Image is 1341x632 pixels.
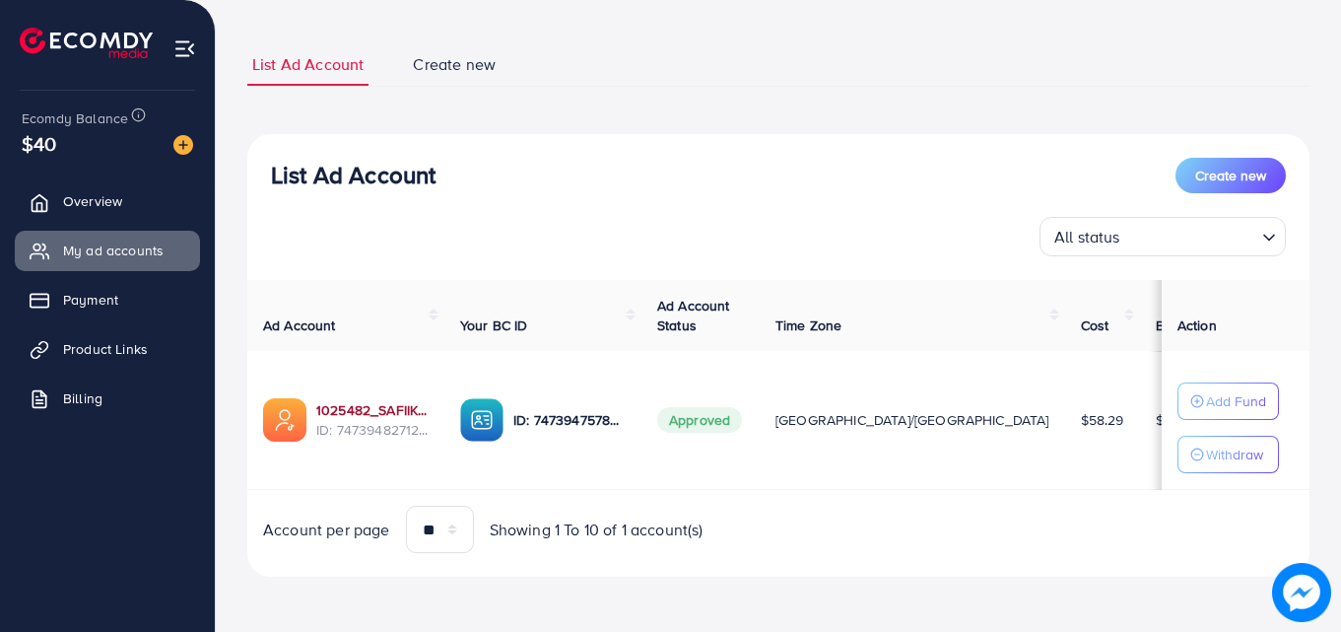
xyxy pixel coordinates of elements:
[1081,316,1109,335] span: Cost
[15,181,200,221] a: Overview
[252,53,364,76] span: List Ad Account
[1126,219,1254,251] input: Search for option
[1175,158,1286,193] button: Create new
[20,28,153,58] img: logo
[263,316,336,335] span: Ad Account
[263,398,306,442] img: ic-ads-acc.e4c84228.svg
[1272,563,1331,622] img: image
[63,241,164,260] span: My ad accounts
[1206,443,1263,466] p: Withdraw
[1195,166,1266,185] span: Create new
[775,410,1049,430] span: [GEOGRAPHIC_DATA]/[GEOGRAPHIC_DATA]
[1177,316,1217,335] span: Action
[513,408,626,432] p: ID: 7473947578879590401
[15,280,200,319] a: Payment
[22,108,128,128] span: Ecomdy Balance
[1177,383,1279,420] button: Add Fund
[316,400,429,420] a: 1025482_SAFIIKHAN_1740164207507
[63,191,122,211] span: Overview
[271,161,436,189] h3: List Ad Account
[63,339,148,359] span: Product Links
[657,296,730,335] span: Ad Account Status
[63,290,118,310] span: Payment
[1081,410,1124,430] span: $58.29
[657,407,742,433] span: Approved
[490,519,704,541] span: Showing 1 To 10 of 1 account(s)
[22,129,56,158] span: $40
[15,329,200,369] a: Product Links
[63,388,102,408] span: Billing
[1177,436,1279,473] button: Withdraw
[173,37,196,60] img: menu
[1039,217,1286,256] div: Search for option
[1050,223,1124,251] span: All status
[263,519,390,541] span: Account per page
[173,135,193,155] img: image
[316,400,429,441] div: <span class='underline'>1025482_SAFIIKHAN_1740164207507</span></br>7473948271258763265
[15,231,200,270] a: My ad accounts
[1206,389,1266,413] p: Add Fund
[775,316,841,335] span: Time Zone
[460,398,503,442] img: ic-ba-acc.ded83a64.svg
[413,53,496,76] span: Create new
[460,316,528,335] span: Your BC ID
[15,379,200,418] a: Billing
[316,420,429,440] span: ID: 7473948271258763265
